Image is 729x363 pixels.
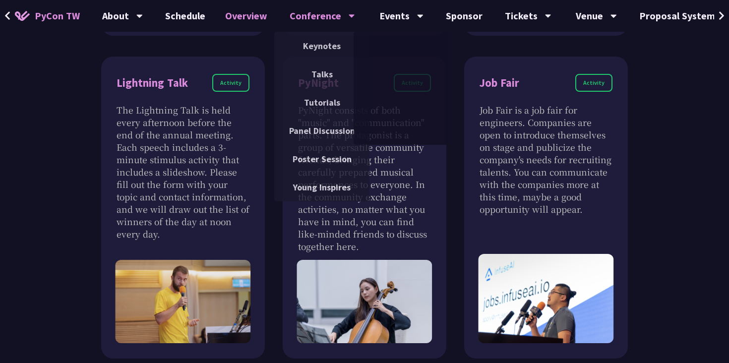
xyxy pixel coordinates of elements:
img: Home icon of PyCon TW 2025 [15,11,30,21]
a: Tutorials [274,91,369,114]
img: Job Fair [478,254,613,343]
img: PyNight [297,260,432,343]
a: Poster Session [274,147,369,171]
a: Keynotes [274,34,369,58]
img: Lightning Talk [115,260,250,343]
div: Activity [212,74,249,92]
span: PyCon TW [35,8,80,23]
a: Panel Discussion [274,119,369,142]
p: The Lightning Talk is held every afternoon before the end of the annual meeting. Each speech incl... [117,104,249,240]
a: PyCon TW [5,3,90,28]
a: Talks [274,62,369,86]
p: Job Fair is a job fair for engineers. Companies are open to introduce themselves on stage and pub... [480,104,612,215]
div: Lightning Talk [117,74,188,92]
a: Young Inspires [274,176,369,199]
div: Job Fair [480,74,519,92]
div: Activity [575,74,612,92]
